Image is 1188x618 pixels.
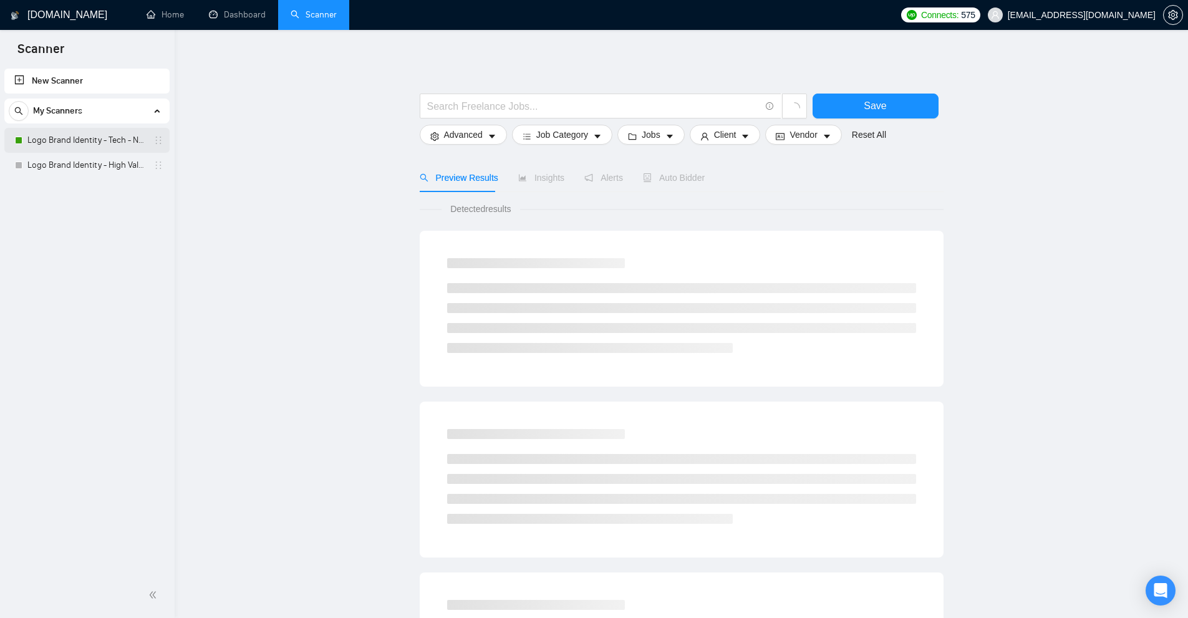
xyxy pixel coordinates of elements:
span: holder [153,135,163,145]
span: Alerts [584,173,623,183]
a: dashboardDashboard [209,9,266,20]
button: Save [813,94,939,118]
span: area-chart [518,173,527,182]
span: setting [430,132,439,141]
li: My Scanners [4,99,170,178]
span: caret-down [823,132,831,141]
span: Connects: [921,8,959,22]
span: caret-down [741,132,750,141]
span: Auto Bidder [643,173,705,183]
input: Search Freelance Jobs... [427,99,760,114]
span: Detected results [442,202,519,216]
span: Save [864,98,886,113]
a: setting [1163,10,1183,20]
a: New Scanner [14,69,160,94]
span: setting [1164,10,1182,20]
a: Logo Brand Identity - Tech - NEW [27,128,146,153]
img: upwork-logo.png [907,10,917,20]
span: Advanced [444,128,483,142]
span: folder [628,132,637,141]
button: setting [1163,5,1183,25]
li: New Scanner [4,69,170,94]
span: Job Category [536,128,588,142]
span: caret-down [488,132,496,141]
span: search [420,173,428,182]
span: Jobs [642,128,660,142]
span: robot [643,173,652,182]
a: Logo Brand Identity - High Value with Client History [27,153,146,178]
button: settingAdvancedcaret-down [420,125,507,145]
span: caret-down [593,132,602,141]
a: Reset All [852,128,886,142]
span: bars [523,132,531,141]
span: info-circle [766,102,774,110]
a: homeHome [147,9,184,20]
span: search [9,107,28,115]
div: Open Intercom Messenger [1146,576,1176,606]
span: Preview Results [420,173,498,183]
button: userClientcaret-down [690,125,761,145]
img: logo [11,6,19,26]
span: Client [714,128,736,142]
span: caret-down [665,132,674,141]
span: double-left [148,589,161,601]
span: user [700,132,709,141]
button: idcardVendorcaret-down [765,125,841,145]
span: My Scanners [33,99,82,123]
a: searchScanner [291,9,337,20]
span: holder [153,160,163,170]
button: folderJobscaret-down [617,125,685,145]
span: idcard [776,132,785,141]
button: barsJob Categorycaret-down [512,125,612,145]
span: Insights [518,173,564,183]
span: Scanner [7,40,74,66]
span: Vendor [790,128,817,142]
span: loading [789,102,800,113]
span: 575 [961,8,975,22]
button: search [9,101,29,121]
span: user [991,11,1000,19]
span: notification [584,173,593,182]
